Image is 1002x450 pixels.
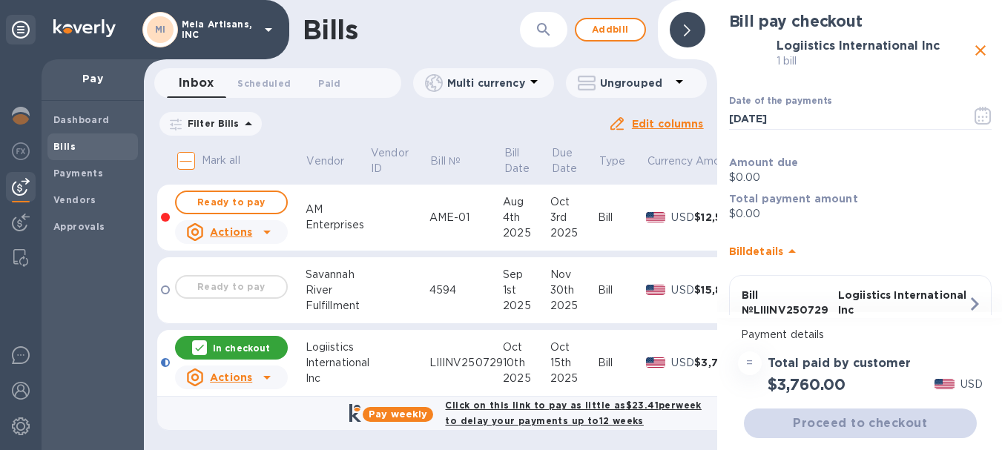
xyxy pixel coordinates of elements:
span: Amount [696,153,757,169]
p: Bill № [430,153,461,169]
h3: Total paid by customer [768,357,911,371]
img: USD [646,285,666,295]
div: $12,590.50 [694,210,757,225]
b: MI [155,24,166,35]
button: Ready to pay [175,191,288,214]
div: Aug [503,194,550,210]
div: $3,760.00 [694,355,757,370]
b: Logiistics International Inc [777,39,940,53]
div: Bill [598,210,646,225]
p: $0.00 [729,206,992,222]
p: Amount [696,153,737,169]
p: Ungrouped [600,76,670,90]
div: 2025 [503,298,550,314]
p: Vendor [306,153,344,169]
b: Bill details [729,245,783,257]
u: Actions [210,371,252,383]
div: 2025 [550,298,598,314]
div: 1st [503,282,550,298]
span: Add bill [588,21,633,39]
b: Click on this link to pay as little as $23.41 per week to delay your payments up to 12 weeks [445,400,701,426]
div: Oct [550,340,598,355]
p: Mark all [202,153,240,168]
b: Payments [53,168,103,179]
b: Total payment amount [729,193,858,205]
div: Inc [306,371,370,386]
div: Fulfillment [306,298,370,314]
div: Oct [550,194,598,210]
div: Bill [598,355,646,371]
b: Pay weekly [369,408,427,420]
span: Vendor [306,153,363,169]
div: AM [306,202,370,217]
p: USD [671,210,694,225]
div: Billdetails [729,228,992,275]
div: 2025 [503,371,550,386]
div: AME-01 [429,210,504,225]
div: Bill [598,282,646,298]
div: International [306,355,370,371]
p: Multi currency [447,76,525,90]
h2: Bill pay checkout [729,12,992,30]
h2: $3,760.00 [768,375,846,394]
p: Logiistics International Inc [838,288,967,317]
button: Bill №LIIINV250729Logiistics International Inc [729,275,992,381]
b: Dashboard [53,114,110,125]
p: Currency [647,153,693,169]
button: close [969,39,992,62]
p: 1 bill [777,53,969,69]
p: Bill Date [504,145,530,176]
div: 3rd [550,210,598,225]
p: USD [671,282,694,298]
p: USD [960,377,983,392]
div: Sep [503,267,550,282]
b: Bills [53,141,76,152]
p: Vendor ID [371,145,409,176]
p: USD [671,355,694,371]
img: USD [646,212,666,222]
div: 10th [503,355,550,371]
p: Pay [53,71,132,86]
div: Enterprises [306,217,370,233]
p: In checkout [213,342,270,354]
div: Oct [503,340,550,355]
span: Bill № [430,153,480,169]
label: Date of the payments [729,97,831,106]
div: 30th [550,282,598,298]
div: 2025 [550,371,598,386]
u: Actions [210,226,252,238]
h1: Bills [303,14,357,45]
img: Logo [53,19,116,37]
span: Scheduled [237,76,291,91]
b: Approvals [53,221,105,232]
p: Payment details [741,327,980,343]
span: Inbox [179,73,214,93]
div: River [306,282,370,298]
div: 4594 [429,282,504,298]
u: Edit columns [632,118,704,130]
div: 15th [550,355,598,371]
p: Mela Artisans, INC [182,19,256,40]
div: $15,860.51 [694,282,757,297]
span: Bill Date [504,145,550,176]
button: Addbill [575,18,646,42]
span: Due Date [552,145,597,176]
p: Type [599,153,626,169]
div: 2025 [550,225,598,241]
span: Ready to pay [188,193,274,211]
div: Unpin categories [6,15,36,44]
p: Bill № LIIINV250729 [742,288,832,317]
span: Paid [318,76,340,91]
span: Vendor ID [371,145,428,176]
b: Amount due [729,156,799,168]
span: Type [599,153,645,169]
img: USD [935,379,955,389]
div: Savannah [306,267,370,282]
div: Logiistics [306,340,370,355]
p: Filter Bills [182,117,240,130]
div: Nov [550,267,598,282]
div: LIIINV250729 [429,355,504,371]
p: Due Date [552,145,578,176]
div: = [738,351,762,375]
